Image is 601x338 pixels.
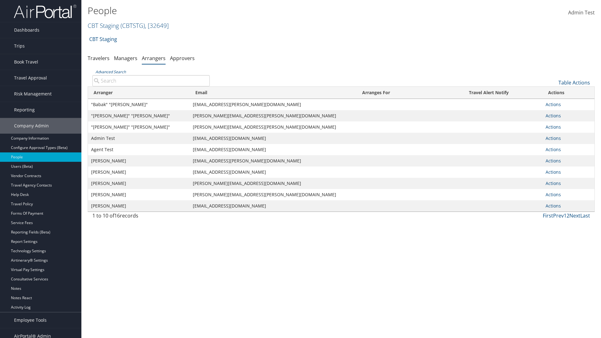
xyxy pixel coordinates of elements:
img: airportal-logo.png [14,4,76,19]
a: CBT Staging [88,21,169,30]
td: [EMAIL_ADDRESS][PERSON_NAME][DOMAIN_NAME] [190,155,357,166]
td: [PERSON_NAME] [88,155,190,166]
a: Actions [546,180,561,186]
td: [PERSON_NAME] [88,178,190,189]
td: "[PERSON_NAME]" "[PERSON_NAME]" [88,110,190,121]
th: Actions [542,87,594,99]
h1: People [88,4,426,17]
td: [PERSON_NAME] [88,166,190,178]
a: Actions [546,135,561,141]
th: Arranger: activate to sort column descending [88,87,190,99]
a: CBT Staging [89,33,117,45]
a: Actions [546,146,561,152]
span: Trips [14,38,25,54]
a: 2 [567,212,569,219]
a: Prev [553,212,564,219]
a: Actions [546,192,561,197]
span: Employee Tools [14,312,47,328]
a: Actions [546,101,561,107]
a: Advanced Search [95,69,126,74]
a: Actions [546,124,561,130]
span: Travel Approval [14,70,47,86]
a: Managers [114,55,137,62]
td: [PERSON_NAME] [88,189,190,200]
span: 16 [114,212,120,219]
span: Dashboards [14,22,39,38]
th: Arranges For: activate to sort column ascending [357,87,435,99]
td: [EMAIL_ADDRESS][PERSON_NAME][DOMAIN_NAME] [190,99,357,110]
span: Book Travel [14,54,38,70]
a: Next [569,212,580,219]
a: Travelers [88,55,110,62]
td: Agent Test [88,144,190,155]
a: Approvers [170,55,195,62]
td: [EMAIL_ADDRESS][DOMAIN_NAME] [190,166,357,178]
a: Actions [546,113,561,119]
a: Actions [546,203,561,209]
a: Last [580,212,590,219]
td: [EMAIL_ADDRESS][DOMAIN_NAME] [190,133,357,144]
th: Travel Alert Notify: activate to sort column ascending [435,87,542,99]
td: [EMAIL_ADDRESS][DOMAIN_NAME] [190,200,357,212]
a: Arrangers [142,55,166,62]
span: Risk Management [14,86,52,102]
span: , [ 32649 ] [145,21,169,30]
a: First [543,212,553,219]
td: [PERSON_NAME] [88,200,190,212]
td: Admin Test [88,133,190,144]
th: Email: activate to sort column ascending [190,87,357,99]
div: 1 to 10 of records [92,212,210,223]
span: Reporting [14,102,35,118]
td: [PERSON_NAME][EMAIL_ADDRESS][PERSON_NAME][DOMAIN_NAME] [190,189,357,200]
td: "[PERSON_NAME]" "[PERSON_NAME]" [88,121,190,133]
a: 1 [564,212,567,219]
td: "Babak" "[PERSON_NAME]" [88,99,190,110]
a: Actions [546,169,561,175]
span: Admin Test [568,9,595,16]
span: Company Admin [14,118,49,134]
td: [PERSON_NAME][EMAIL_ADDRESS][PERSON_NAME][DOMAIN_NAME] [190,110,357,121]
td: [EMAIL_ADDRESS][DOMAIN_NAME] [190,144,357,155]
a: Actions [546,158,561,164]
td: [PERSON_NAME][EMAIL_ADDRESS][PERSON_NAME][DOMAIN_NAME] [190,121,357,133]
span: ( CBTSTG ) [121,21,145,30]
a: Admin Test [568,3,595,23]
a: Table Actions [558,79,590,86]
input: Advanced Search [92,75,210,86]
td: [PERSON_NAME][EMAIL_ADDRESS][DOMAIN_NAME] [190,178,357,189]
